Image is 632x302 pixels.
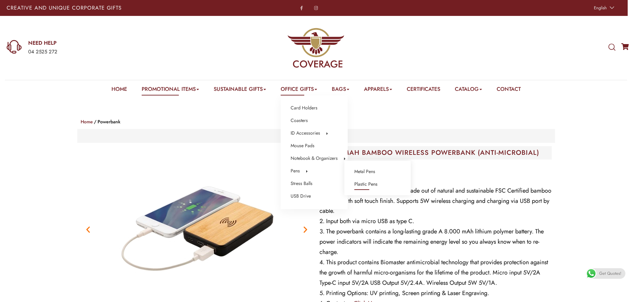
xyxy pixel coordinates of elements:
a: Promotional Items [142,85,199,95]
a: Contact [497,85,521,95]
a: Office Gifts [281,85,317,95]
div: Previous slide [84,225,92,233]
li: The powerbank contains a long-lasting grade A 8.000 mAh lithium polymer battery. The power indica... [319,226,552,257]
a: Home [111,85,127,95]
a: NEED HELP [28,39,207,47]
a: Certificates [407,85,440,95]
li: 8000 mAh wireless powerbank made out of natural and sustainable FSC Certified bamboo and ABS with... [319,186,552,216]
a: USB Drive [291,192,311,201]
p: Creative and Unique Corporate Gifts [7,5,249,11]
div: Next slide [301,225,310,233]
a: Stress Balls [291,179,313,188]
a: Sustainable Gifts [214,85,266,95]
a: Coasters [291,116,308,125]
li: Powerbank [93,118,120,126]
h2: 8000 MAH BAMBOO WIRELESS POWERBANK (ANTI-MICROBIAL) [323,150,552,156]
a: Home [81,118,93,125]
span: English [594,5,607,11]
h1: POWERBANK [81,132,552,140]
a: Bags [332,85,349,95]
a: Catalog [455,85,482,95]
a: Mouse Pads [291,142,315,150]
li: Printing Options: UV printing, Screen printing & Laser Engraving. [319,288,552,298]
a: Notebook & Organizers [291,154,338,163]
a: Apparels [364,85,392,95]
a: ID Accessories [291,129,320,138]
a: Metal Pens [354,167,375,176]
span: Get Quotes! [599,268,621,279]
a: Pens [291,167,300,175]
a: Plastic Pens [354,180,378,189]
li: This product contains Biomaster antimicrobial technology that provides protection against the gro... [319,257,552,288]
div: 04 2525 272 [28,48,207,56]
li: Input both via micro USB as type C. [319,216,552,226]
a: Card Holders [291,104,317,112]
a: English [591,3,616,13]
